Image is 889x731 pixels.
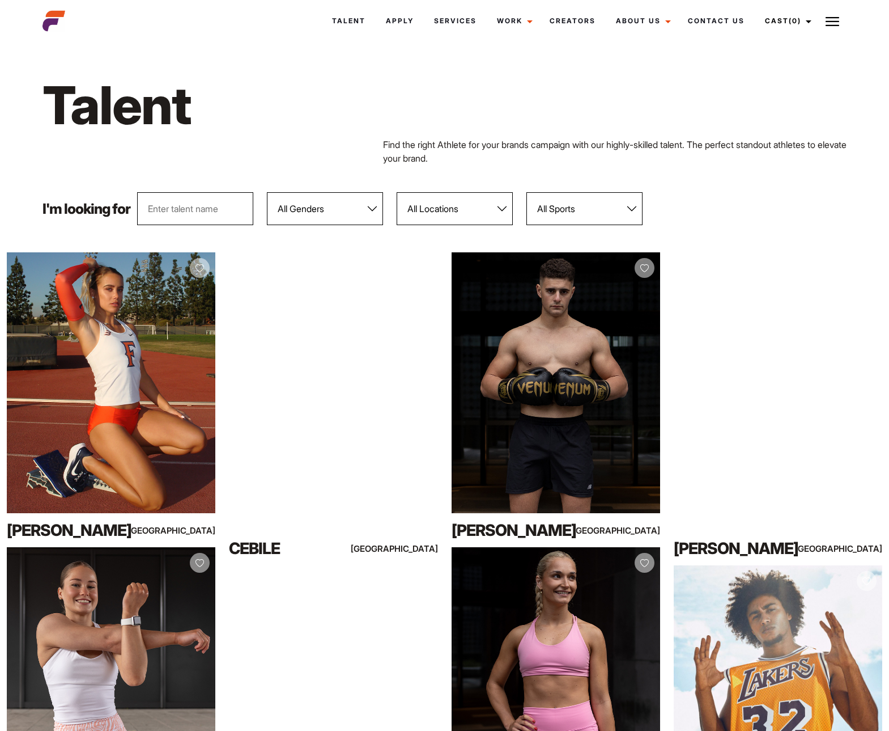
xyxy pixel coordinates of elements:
[376,6,424,36] a: Apply
[452,519,577,542] div: [PERSON_NAME]
[137,192,253,225] input: Enter talent name
[229,537,354,560] div: Cebile
[42,73,506,138] h1: Talent
[424,6,487,36] a: Services
[153,523,215,538] div: [GEOGRAPHIC_DATA]
[755,6,818,36] a: Cast(0)
[539,6,606,36] a: Creators
[789,16,801,25] span: (0)
[597,523,660,538] div: [GEOGRAPHIC_DATA]
[678,6,755,36] a: Contact Us
[383,138,847,165] p: Find the right Athlete for your brands campaign with our highly-skilled talent. The perfect stand...
[7,519,132,542] div: [PERSON_NAME]
[820,542,882,556] div: [GEOGRAPHIC_DATA]
[487,6,539,36] a: Work
[674,537,799,560] div: [PERSON_NAME]
[42,202,130,216] p: I'm looking for
[322,6,376,36] a: Talent
[826,15,839,28] img: Burger icon
[375,542,437,556] div: [GEOGRAPHIC_DATA]
[606,6,678,36] a: About Us
[42,10,65,32] img: cropped-aefm-brand-fav-22-square.png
